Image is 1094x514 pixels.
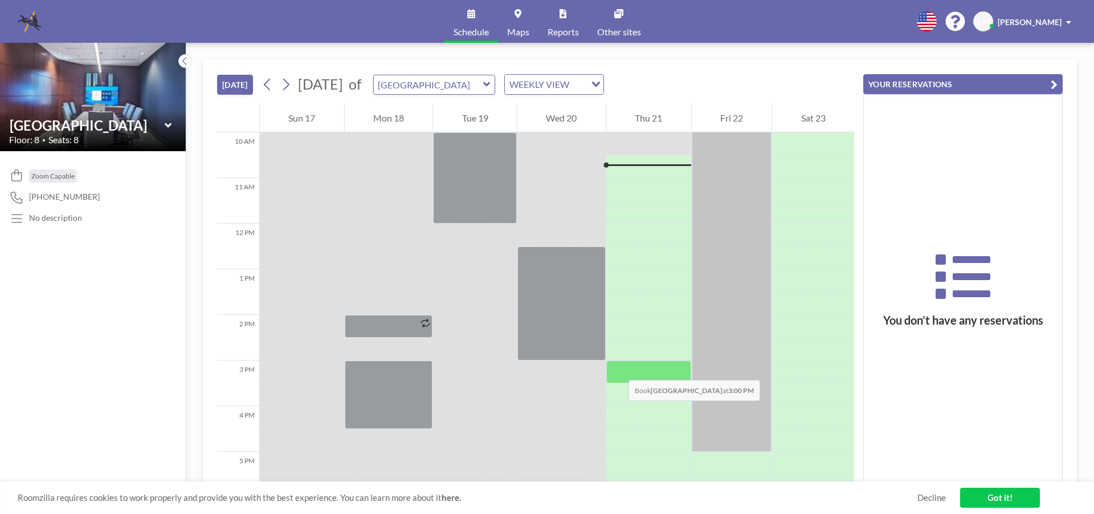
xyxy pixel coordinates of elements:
div: Search for option [505,75,603,94]
a: Decline [917,492,946,503]
button: YOUR RESERVATIONS [863,74,1063,94]
div: Thu 21 [606,104,691,132]
span: Roomzilla requires cookies to work properly and provide you with the best experience. You can lea... [18,492,917,503]
span: • [42,136,46,144]
div: Tue 19 [433,104,517,132]
span: Maps [507,27,529,37]
span: Zoom Capable [31,172,75,180]
div: 1 PM [217,269,259,315]
h3: You don’t have any reservations [864,313,1062,327]
div: Fri 22 [692,104,772,132]
span: Reports [548,27,579,37]
div: Mon 18 [345,104,433,132]
span: Schedule [454,27,489,37]
span: WEEKLY VIEW [507,77,572,92]
div: Sun 17 [260,104,344,132]
span: Other sites [597,27,641,37]
div: 10 AM [217,132,259,178]
div: Sat 23 [772,104,854,132]
span: [PHONE_NUMBER] [29,192,100,202]
a: Got it! [960,488,1040,508]
span: Seats: 8 [48,134,79,145]
b: 3:00 PM [728,386,754,395]
span: [DATE] [298,75,343,92]
span: [PERSON_NAME] [998,17,1062,27]
div: 12 PM [217,224,259,269]
img: organization-logo [18,10,41,33]
input: Sweet Auburn Room [10,117,165,133]
div: 5 PM [217,452,259,497]
span: AM [977,17,990,27]
div: 11 AM [217,178,259,224]
a: here. [442,492,461,503]
span: of [349,75,361,93]
div: 2 PM [217,315,259,361]
div: 3 PM [217,361,259,406]
span: Floor: 8 [9,134,39,145]
button: [DATE] [217,75,253,95]
b: [GEOGRAPHIC_DATA] [651,386,722,395]
input: Sweet Auburn Room [374,75,483,94]
div: No description [29,213,82,223]
div: 4 PM [217,406,259,452]
span: Book at [628,380,760,401]
div: Wed 20 [517,104,606,132]
input: Search for option [573,77,585,92]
